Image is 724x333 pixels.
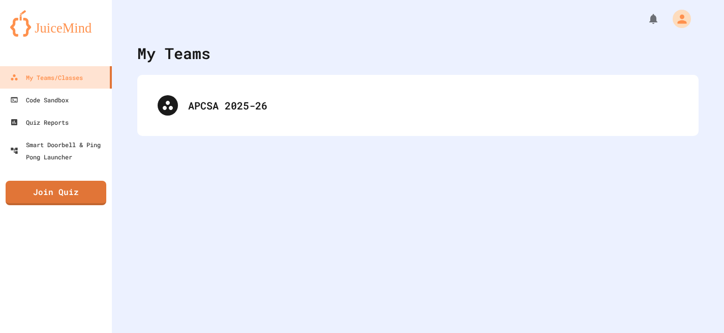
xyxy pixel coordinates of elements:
img: logo-orange.svg [10,10,102,37]
div: My Account [662,7,693,31]
div: APCSA 2025-26 [147,85,688,126]
iframe: chat widget [681,292,714,323]
div: Quiz Reports [10,116,69,128]
div: APCSA 2025-26 [188,98,678,113]
div: My Notifications [628,10,662,27]
div: My Teams/Classes [10,71,83,84]
div: Smart Doorbell & Ping Pong Launcher [10,138,108,163]
div: Code Sandbox [10,94,69,106]
div: My Teams [137,42,210,65]
a: Join Quiz [6,181,106,205]
iframe: chat widget [640,248,714,291]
